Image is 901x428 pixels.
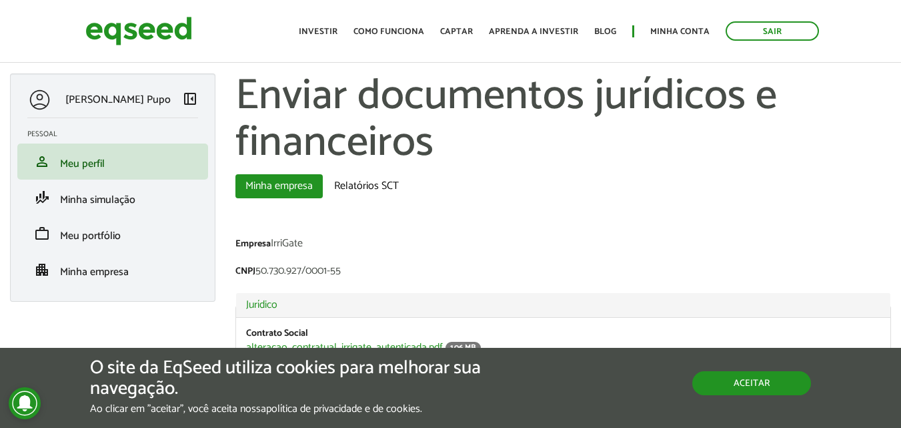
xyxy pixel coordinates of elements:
[182,91,198,107] span: left_panel_close
[182,91,198,110] a: Colapsar menu
[27,262,198,278] a: apartmentMinha empresa
[34,262,50,278] span: apartment
[266,404,420,415] a: política de privacidade e de cookies
[235,266,891,280] div: 50.730.927/0001-55
[692,371,811,395] button: Aceitar
[90,358,522,399] h5: O site da EqSeed utiliza cookies para melhorar sua navegação.
[235,240,271,249] label: Empresa
[90,403,522,415] p: Ao clicar em "aceitar", você aceita nossa .
[299,27,337,36] a: Investir
[17,180,208,216] li: Minha simulação
[60,155,105,173] span: Meu perfil
[17,144,208,180] li: Meu perfil
[34,226,50,242] span: work
[34,154,50,170] span: person
[60,263,129,281] span: Minha empresa
[60,227,121,245] span: Meu portfólio
[235,174,323,198] a: Minha empresa
[353,27,424,36] a: Como funciona
[650,27,710,36] a: Minha conta
[246,300,880,310] a: Jurídico
[85,13,192,49] img: EqSeed
[594,27,616,36] a: Blog
[17,252,208,288] li: Minha empresa
[235,267,255,276] label: CNPJ
[27,130,208,138] h2: Pessoal
[60,191,135,209] span: Minha simulação
[440,27,473,36] a: Captar
[27,190,198,206] a: finance_modeMinha simulação
[445,342,481,354] span: 1.06 MB
[17,216,208,252] li: Meu portfólio
[34,190,50,206] span: finance_mode
[65,93,171,106] p: [PERSON_NAME] Pupo
[27,226,198,242] a: workMeu portfólio
[235,73,891,168] h1: Enviar documentos jurídicos e financeiros
[489,27,578,36] a: Aprenda a investir
[726,21,819,41] a: Sair
[324,174,409,198] a: Relatórios SCT
[235,238,891,252] div: IrriGate
[246,343,443,353] a: alteracao_contratual_irrigate_autenticada.pdf
[27,154,198,170] a: personMeu perfil
[246,329,308,339] label: Contrato Social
